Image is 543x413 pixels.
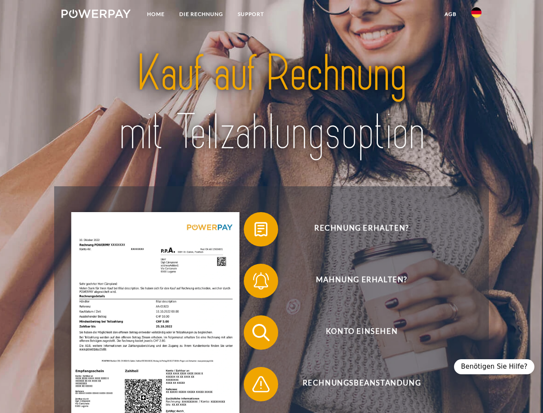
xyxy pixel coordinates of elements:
button: Rechnung erhalten? [244,212,467,247]
div: Benötigen Sie Hilfe? [454,359,534,374]
img: qb_bell.svg [250,270,272,292]
button: Mahnung erhalten? [244,264,467,298]
span: Rechnungsbeanstandung [256,367,467,401]
span: Konto einsehen [256,315,467,350]
a: DIE RECHNUNG [172,6,230,22]
a: SUPPORT [230,6,271,22]
img: qb_warning.svg [250,373,272,395]
img: de [471,7,482,18]
button: Konto einsehen [244,315,467,350]
a: agb [437,6,464,22]
img: title-powerpay_de.svg [82,41,461,165]
a: Home [140,6,172,22]
img: logo-powerpay-white.svg [61,9,131,18]
span: Mahnung erhalten? [256,264,467,298]
img: qb_bill.svg [250,219,272,240]
button: Rechnungsbeanstandung [244,367,467,401]
img: qb_search.svg [250,322,272,343]
span: Rechnung erhalten? [256,212,467,247]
